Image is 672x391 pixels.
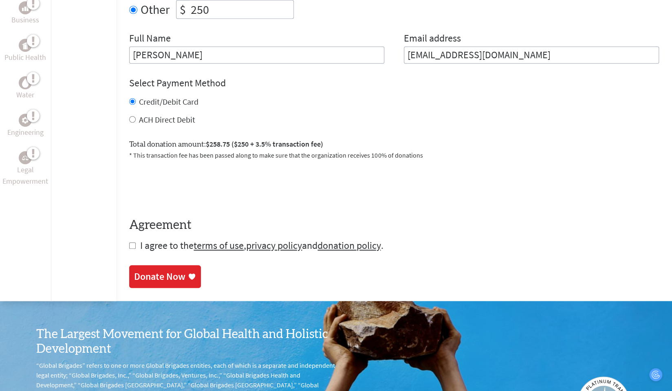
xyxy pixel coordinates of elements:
label: Full Name [129,32,171,46]
img: Business [22,4,29,11]
img: Engineering [22,117,29,123]
a: EngineeringEngineering [7,114,44,138]
div: Public Health [19,39,32,52]
p: Public Health [4,52,46,63]
div: Water [19,76,32,89]
img: Legal Empowerment [22,155,29,160]
div: Legal Empowerment [19,151,32,164]
label: Total donation amount: [129,138,323,150]
a: Public HealthPublic Health [4,39,46,63]
a: WaterWater [16,76,34,101]
a: Donate Now [129,265,201,288]
input: Enter Full Name [129,46,384,64]
img: Public Health [22,41,29,49]
p: Engineering [7,127,44,138]
span: $258.75 ($250 + 3.5% transaction fee) [206,139,323,149]
div: Business [19,1,32,14]
input: Your Email [404,46,659,64]
label: ACH Direct Debit [139,114,195,125]
span: I agree to the , and . [140,239,383,252]
iframe: reCAPTCHA [129,170,253,202]
label: Credit/Debit Card [139,97,198,107]
a: terms of use [194,239,244,252]
div: $ [176,0,189,18]
a: BusinessBusiness [11,1,39,26]
div: Engineering [19,114,32,127]
input: Enter Amount [189,0,293,18]
h4: Agreement [129,218,659,233]
a: Legal EmpowermentLegal Empowerment [2,151,49,187]
p: Business [11,14,39,26]
h4: Select Payment Method [129,77,659,90]
a: donation policy [317,239,381,252]
p: Water [16,89,34,101]
p: Legal Empowerment [2,164,49,187]
h3: The Largest Movement for Global Health and Holistic Development [36,327,336,356]
label: Email address [404,32,461,46]
p: * This transaction fee has been passed along to make sure that the organization receives 100% of ... [129,150,659,160]
img: Water [22,78,29,88]
a: privacy policy [246,239,302,252]
div: Donate Now [134,270,185,283]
